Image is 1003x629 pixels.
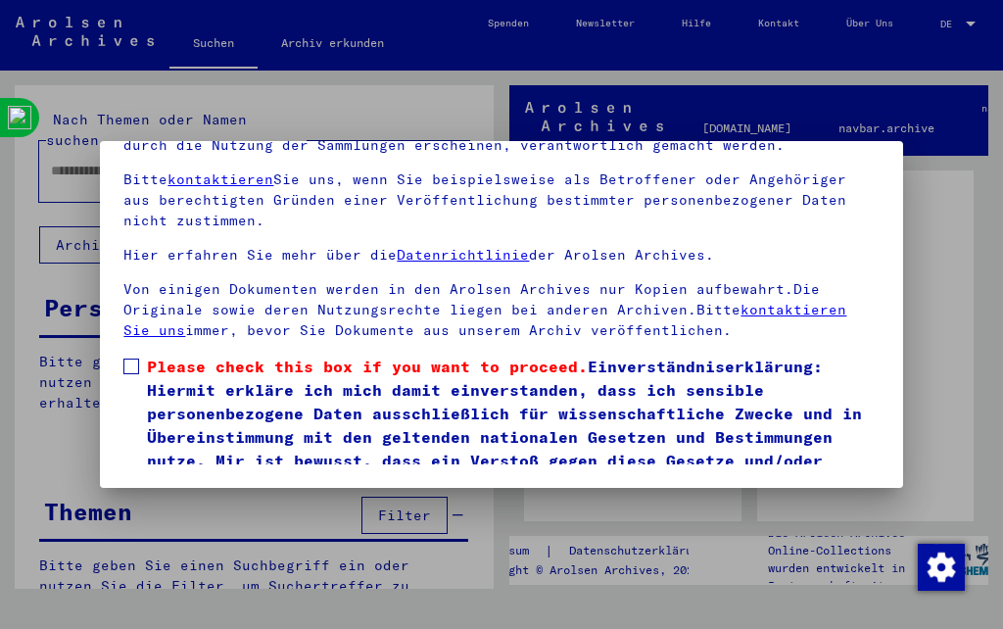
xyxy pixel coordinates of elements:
[397,246,529,264] a: Datenrichtlinie
[167,170,273,188] a: kontaktieren
[918,544,965,591] img: Zustimmung ändern
[123,279,879,341] p: Von einigen Dokumenten werden in den Arolsen Archives nur Kopien aufbewahrt.Die Originale sowie d...
[147,355,879,496] span: Einverständniserklärung: Hiermit erkläre ich mich damit einverstanden, dass ich sensible personen...
[123,245,879,266] p: Hier erfahren Sie mehr über die der Arolsen Archives.
[147,357,588,376] span: Please check this box if you want to proceed.
[123,169,879,231] p: Bitte Sie uns, wenn Sie beispielsweise als Betroffener oder Angehöriger aus berechtigten Gründen ...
